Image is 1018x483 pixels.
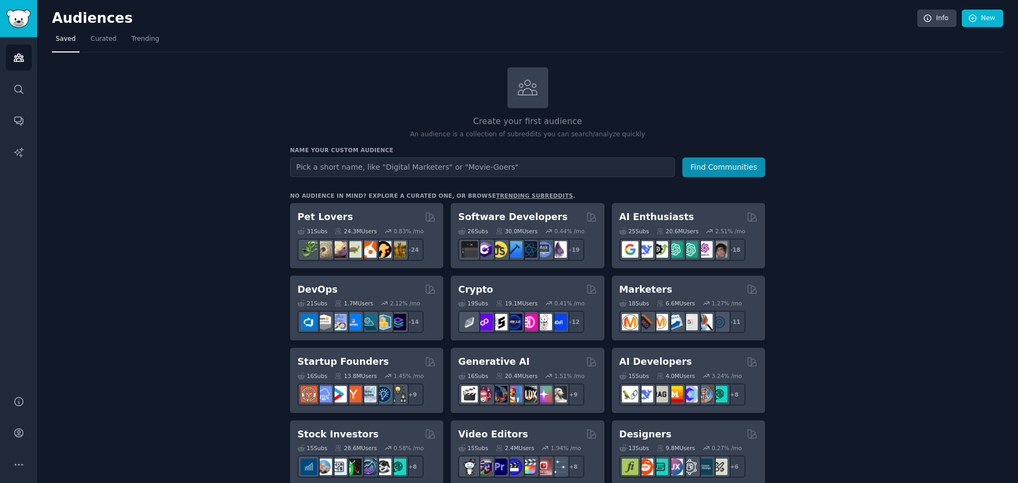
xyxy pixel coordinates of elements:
div: + 18 [723,239,745,261]
p: An audience is a collection of subreddits you can search/analyze quickly [290,130,765,139]
h2: DevOps [297,283,338,296]
a: Trending [128,31,163,52]
img: GoogleGeminiAI [622,241,638,258]
a: Curated [87,31,120,52]
img: DreamBooth [550,386,567,402]
img: iOSProgramming [506,241,522,258]
img: software [461,241,478,258]
a: Info [917,10,956,28]
div: + 8 [562,455,584,478]
div: + 24 [401,239,424,261]
img: OnlineMarketing [711,314,727,330]
img: GummySearch logo [6,10,31,28]
span: Trending [131,34,159,44]
img: defiblockchain [521,314,537,330]
div: 1.94 % /mo [551,444,581,452]
img: CryptoNews [536,314,552,330]
h2: Pet Lovers [297,210,353,224]
img: userexperience [681,459,698,475]
img: ArtificalIntelligence [711,241,727,258]
img: StocksAndTrading [360,459,376,475]
img: FluxAI [521,386,537,402]
img: DevOpsLinks [345,314,362,330]
img: sdforall [506,386,522,402]
img: PetAdvice [375,241,391,258]
h2: Generative AI [458,355,530,368]
div: + 11 [723,311,745,333]
div: 2.4M Users [496,444,534,452]
img: LangChain [622,386,638,402]
div: 3.24 % /mo [712,372,742,380]
img: herpetology [301,241,317,258]
img: premiere [491,459,507,475]
div: 1.45 % /mo [393,372,424,380]
div: 31 Sub s [297,227,327,235]
div: 25 Sub s [619,227,649,235]
div: 15 Sub s [619,372,649,380]
div: 21 Sub s [297,300,327,307]
div: 9.8M Users [656,444,695,452]
img: ethfinance [461,314,478,330]
img: ballpython [315,241,332,258]
img: Docker_DevOps [330,314,347,330]
h2: Stock Investors [297,428,379,441]
img: chatgpt_promptDesign [666,241,683,258]
img: leopardgeckos [330,241,347,258]
div: + 12 [562,311,584,333]
img: postproduction [550,459,567,475]
div: 15 Sub s [458,444,488,452]
div: 0.58 % /mo [393,444,424,452]
div: 19 Sub s [458,300,488,307]
div: 20.4M Users [496,372,538,380]
h2: AI Developers [619,355,692,368]
div: 6.6M Users [656,300,695,307]
img: EntrepreneurRideAlong [301,386,317,402]
div: 0.44 % /mo [555,227,585,235]
img: startup [330,386,347,402]
h2: Startup Founders [297,355,389,368]
img: turtle [345,241,362,258]
div: + 8 [401,455,424,478]
div: 1.51 % /mo [555,372,585,380]
img: content_marketing [622,314,638,330]
img: DeepSeek [637,241,653,258]
img: VideoEditors [506,459,522,475]
img: indiehackers [360,386,376,402]
img: UX_Design [711,459,727,475]
img: dividends [301,459,317,475]
img: cockatiel [360,241,376,258]
div: + 6 [723,455,745,478]
img: ethstaker [491,314,507,330]
img: UXDesign [666,459,683,475]
h3: Name your custom audience [290,146,765,154]
img: aivideo [461,386,478,402]
div: 15 Sub s [297,444,327,452]
img: learndesign [696,459,713,475]
div: 16 Sub s [458,372,488,380]
img: typography [622,459,638,475]
img: AItoolsCatalog [652,241,668,258]
img: AskMarketing [652,314,668,330]
img: learnjavascript [491,241,507,258]
img: AIDevelopersSociety [711,386,727,402]
div: 1.7M Users [335,300,373,307]
div: 2.12 % /mo [390,300,420,307]
img: SaaS [315,386,332,402]
img: azuredevops [301,314,317,330]
img: finalcutpro [521,459,537,475]
div: 0.41 % /mo [555,300,585,307]
img: aws_cdk [375,314,391,330]
img: DeepSeek [637,386,653,402]
img: dalle2 [476,386,493,402]
div: 24.3M Users [335,227,376,235]
img: ycombinator [345,386,362,402]
div: 18 Sub s [619,300,649,307]
img: llmops [696,386,713,402]
img: 0xPolygon [476,314,493,330]
img: swingtrading [375,459,391,475]
img: logodesign [637,459,653,475]
img: Trading [345,459,362,475]
div: 1.27 % /mo [712,300,742,307]
span: Curated [91,34,117,44]
a: Saved [52,31,80,52]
